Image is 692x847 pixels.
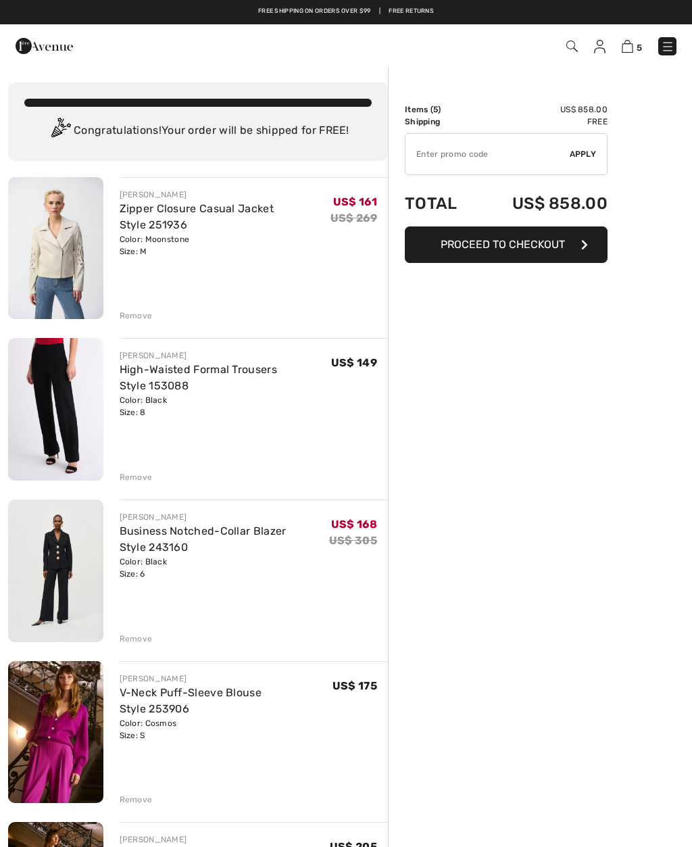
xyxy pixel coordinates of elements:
[330,212,377,224] s: US$ 269
[594,40,605,53] img: My Info
[333,195,377,208] span: US$ 161
[120,525,287,554] a: Business Notched-Collar Blazer Style 243160
[405,116,476,128] td: Shipping
[433,105,438,114] span: 5
[16,32,73,59] img: 1ère Avenue
[120,686,262,715] a: V-Neck Puff-Sleeve Blouse Style 253906
[120,202,274,231] a: Zipper Closure Casual Jacket Style 251936
[622,38,642,54] a: 5
[476,180,608,226] td: US$ 858.00
[120,349,331,362] div: [PERSON_NAME]
[476,116,608,128] td: Free
[441,238,565,251] span: Proceed to Checkout
[389,7,434,16] a: Free Returns
[120,511,329,523] div: [PERSON_NAME]
[661,40,674,53] img: Menu
[8,338,103,481] img: High-Waisted Formal Trousers Style 153088
[120,794,153,806] div: Remove
[379,7,380,16] span: |
[258,7,371,16] a: Free shipping on orders over $99
[405,180,476,226] td: Total
[622,40,633,53] img: Shopping Bag
[120,833,330,846] div: [PERSON_NAME]
[120,189,330,201] div: [PERSON_NAME]
[8,500,103,642] img: Business Notched-Collar Blazer Style 243160
[332,679,377,692] span: US$ 175
[566,41,578,52] img: Search
[8,661,103,803] img: V-Neck Puff-Sleeve Blouse Style 253906
[120,310,153,322] div: Remove
[16,39,73,51] a: 1ère Avenue
[120,363,277,392] a: High-Waisted Formal Trousers Style 153088
[24,118,372,145] div: Congratulations! Your order will be shipped for FREE!
[331,356,377,369] span: US$ 149
[405,103,476,116] td: Items ( )
[120,233,330,258] div: Color: Moonstone Size: M
[476,103,608,116] td: US$ 858.00
[120,394,331,418] div: Color: Black Size: 8
[120,633,153,645] div: Remove
[120,673,332,685] div: [PERSON_NAME]
[329,534,377,547] s: US$ 305
[47,118,74,145] img: Congratulation2.svg
[331,518,377,531] span: US$ 168
[120,471,153,483] div: Remove
[120,556,329,580] div: Color: Black Size: 6
[120,717,332,742] div: Color: Cosmos Size: S
[405,226,608,263] button: Proceed to Checkout
[8,177,103,319] img: Zipper Closure Casual Jacket Style 251936
[405,134,570,174] input: Promo code
[637,43,642,53] span: 5
[570,148,597,160] span: Apply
